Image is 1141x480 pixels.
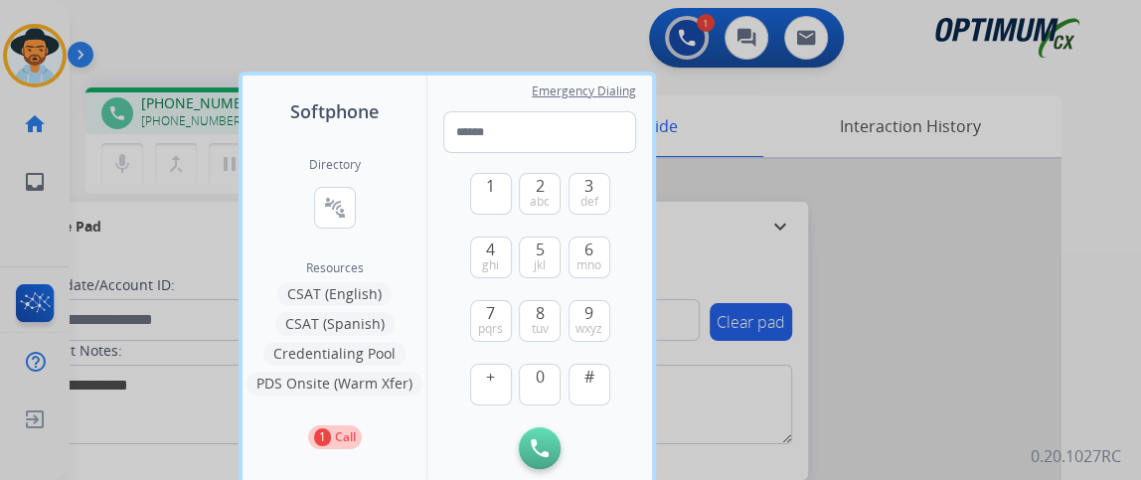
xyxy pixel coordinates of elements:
span: abc [530,194,550,210]
span: 5 [536,238,545,261]
span: wxyz [575,321,602,337]
button: 3def [569,173,610,215]
button: CSAT (Spanish) [275,312,395,336]
span: Softphone [290,97,379,125]
span: + [486,365,495,389]
mat-icon: connect_without_contact [323,196,347,220]
button: 9wxyz [569,300,610,342]
span: # [584,365,594,389]
span: 4 [486,238,495,261]
span: mno [576,257,601,273]
span: Resources [306,260,364,276]
button: 0 [519,364,561,405]
span: 2 [536,174,545,198]
button: 6mno [569,237,610,278]
button: + [470,364,512,405]
span: tuv [532,321,549,337]
button: 8tuv [519,300,561,342]
span: 7 [486,301,495,325]
span: 1 [486,174,495,198]
button: 7pqrs [470,300,512,342]
button: PDS Onsite (Warm Xfer) [246,372,422,396]
span: 0 [536,365,545,389]
span: def [580,194,598,210]
img: call-button [531,439,549,457]
span: 9 [584,301,593,325]
p: 1 [314,428,331,446]
span: pqrs [478,321,503,337]
p: 0.20.1027RC [1031,444,1121,468]
p: Call [335,428,356,446]
button: # [569,364,610,405]
button: 2abc [519,173,561,215]
span: 6 [584,238,593,261]
button: CSAT (English) [277,282,392,306]
button: 1Call [308,425,362,449]
button: 5jkl [519,237,561,278]
button: 4ghi [470,237,512,278]
span: Emergency Dialing [532,83,636,99]
span: jkl [534,257,546,273]
button: Credentialing Pool [263,342,406,366]
span: ghi [482,257,499,273]
span: 8 [536,301,545,325]
button: 1 [470,173,512,215]
span: 3 [584,174,593,198]
h2: Directory [309,157,361,173]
